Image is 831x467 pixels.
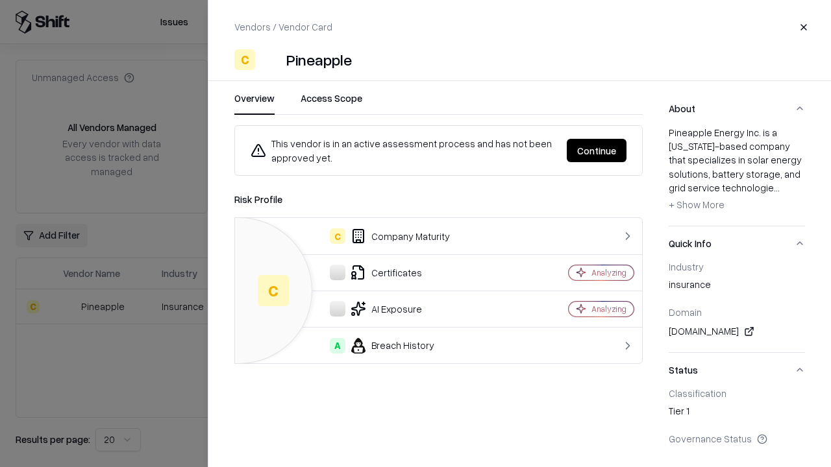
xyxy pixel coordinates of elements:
div: C [234,49,255,70]
div: Pineapple [286,49,352,70]
div: [DOMAIN_NAME] [669,324,805,339]
div: Quick Info [669,261,805,352]
button: Continue [567,139,626,162]
div: About [669,126,805,226]
div: AI Exposure [245,301,523,317]
span: + Show More [669,198,725,210]
div: Certificates [245,265,523,280]
div: Company Maturity [245,228,523,244]
div: A [330,338,345,353]
button: About [669,91,805,126]
div: Breach History [245,338,523,353]
div: Pineapple Energy Inc. is a [US_STATE]-based company that specializes in solar energy solutions, b... [669,126,805,215]
span: ... [774,182,780,193]
img: Pineapple [260,49,281,70]
div: C [258,275,289,306]
div: insurance [669,278,805,296]
div: Tier 1 [669,404,805,422]
div: Domain [669,306,805,318]
div: Analyzing [591,267,626,278]
button: Quick Info [669,226,805,261]
div: This vendor is in an active assessment process and has not been approved yet. [251,136,556,165]
p: Vendors / Vendor Card [234,20,332,34]
div: Analyzing [591,304,626,315]
button: Status [669,353,805,387]
div: Risk Profile [234,191,643,207]
button: Overview [234,91,275,115]
div: Governance Status [669,433,805,444]
div: Industry [669,261,805,272]
button: Access Scope [301,91,362,115]
div: Classification [669,387,805,399]
button: + Show More [669,195,725,215]
div: C [330,228,345,244]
